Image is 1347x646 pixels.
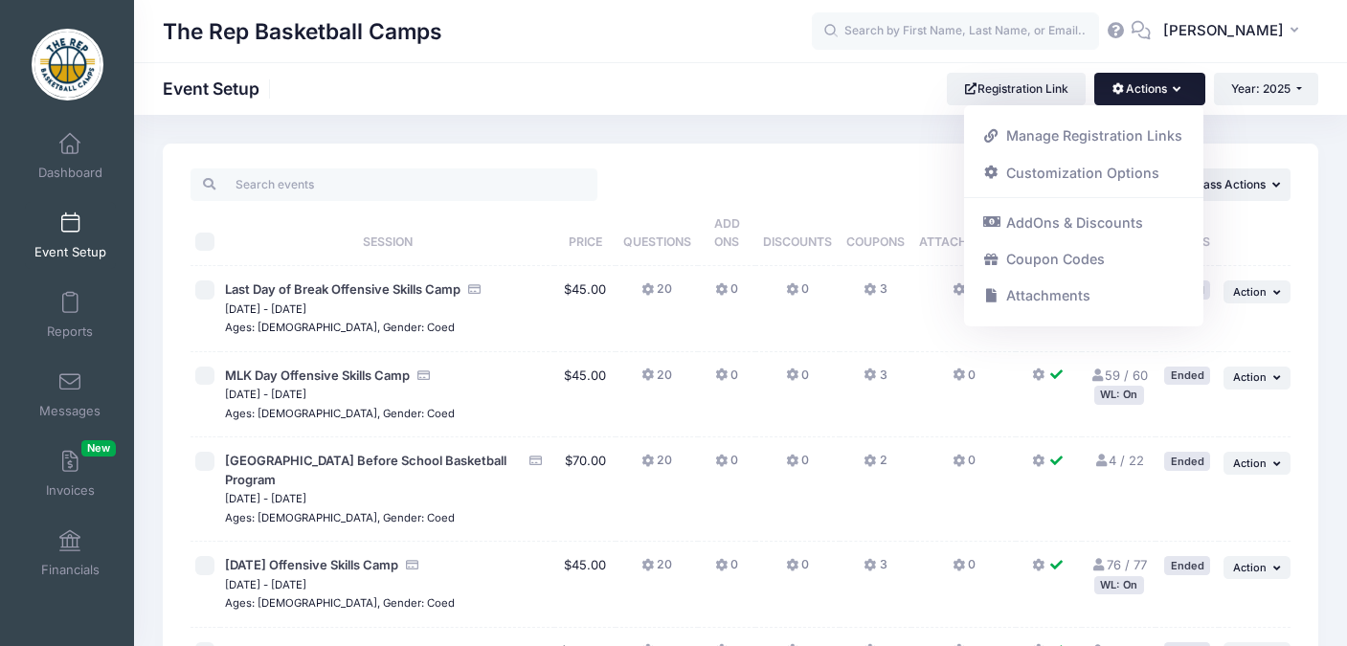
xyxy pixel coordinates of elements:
[1224,280,1291,303] button: Action
[554,201,616,266] th: Price
[715,280,738,308] button: 0
[1231,81,1291,96] span: Year: 2025
[953,556,976,584] button: 0
[1164,452,1210,470] div: Ended
[763,234,832,249] span: Discounts
[225,596,455,610] small: Ages: [DEMOGRAPHIC_DATA], Gender: Coed
[163,10,442,54] h1: The Rep Basketball Camps
[1163,20,1284,41] span: [PERSON_NAME]
[405,559,420,571] i: Accepting Credit Card Payments
[25,123,116,189] a: Dashboard
[919,234,1008,249] span: Attachments
[1090,557,1146,572] a: 76 / 77
[220,201,554,266] th: Session
[953,280,976,308] button: 0
[641,556,672,584] button: 20
[554,352,616,438] td: $45.00
[715,452,738,479] button: 0
[974,118,1195,154] a: Manage Registration Links
[528,455,543,467] i: Accepting Credit Card Payments
[714,216,740,249] span: Add Ons
[416,369,432,382] i: Accepting Credit Card Payments
[38,165,102,181] span: Dashboard
[840,201,912,266] th: Coupons
[1094,576,1144,594] div: WL: On
[81,440,116,457] span: New
[947,73,1086,105] a: Registration Link
[715,367,738,394] button: 0
[1214,73,1318,105] button: Year: 2025
[1089,368,1148,383] a: 59 / 60
[812,12,1099,51] input: Search by First Name, Last Name, or Email...
[1151,10,1318,54] button: [PERSON_NAME]
[1233,370,1267,384] span: Action
[864,452,887,479] button: 2
[755,201,839,266] th: Discounts
[1164,367,1210,385] div: Ended
[953,452,976,479] button: 0
[974,205,1195,241] a: AddOns & Discounts
[953,367,976,394] button: 0
[32,29,103,100] img: The Rep Basketball Camps
[786,452,809,479] button: 0
[225,302,306,316] small: [DATE] - [DATE]
[191,168,597,201] input: Search events
[864,367,887,394] button: 3
[225,511,455,524] small: Ages: [DEMOGRAPHIC_DATA], Gender: Coed
[25,202,116,269] a: Event Setup
[467,283,483,296] i: Accepting Credit Card Payments
[786,280,809,308] button: 0
[1224,452,1291,475] button: Action
[25,520,116,587] a: Financials
[1094,386,1144,404] div: WL: On
[911,201,1016,266] th: Attachments
[974,241,1195,278] a: Coupon Codes
[974,154,1195,190] a: Customization Options
[1093,453,1144,468] a: 4 / 22
[554,437,616,542] td: $70.00
[225,407,455,420] small: Ages: [DEMOGRAPHIC_DATA], Gender: Coed
[641,367,672,394] button: 20
[41,562,100,578] span: Financials
[1164,556,1210,574] div: Ended
[225,388,306,401] small: [DATE] - [DATE]
[698,201,755,266] th: Add Ons
[47,323,93,340] span: Reports
[1224,367,1291,390] button: Action
[225,578,306,591] small: [DATE] - [DATE]
[25,281,116,348] a: Reports
[163,78,276,99] h1: Event Setup
[554,266,616,352] td: $45.00
[864,280,887,308] button: 3
[623,234,691,249] span: Questions
[786,367,809,394] button: 0
[715,556,738,584] button: 0
[1233,561,1267,574] span: Action
[1177,168,1291,201] button: Mass Actions
[616,201,698,266] th: Questions
[225,281,460,297] span: Last Day of Break Offensive Skills Camp
[641,452,672,479] button: 20
[846,234,905,249] span: Coupons
[34,244,106,260] span: Event Setup
[1094,73,1204,105] button: Actions
[25,440,116,507] a: InvoicesNew
[225,368,410,383] span: MLK Day Offensive Skills Camp
[25,361,116,428] a: Messages
[1233,285,1267,299] span: Action
[974,278,1195,314] a: Attachments
[786,556,809,584] button: 0
[641,280,672,308] button: 20
[1233,457,1267,470] span: Action
[1193,177,1266,191] span: Mass Actions
[225,492,306,505] small: [DATE] - [DATE]
[39,403,101,419] span: Messages
[46,482,95,499] span: Invoices
[225,321,455,334] small: Ages: [DEMOGRAPHIC_DATA], Gender: Coed
[864,556,887,584] button: 3
[1224,556,1291,579] button: Action
[554,542,616,628] td: $45.00
[225,557,398,572] span: [DATE] Offensive Skills Camp
[225,453,506,487] span: [GEOGRAPHIC_DATA] Before School Basketball Program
